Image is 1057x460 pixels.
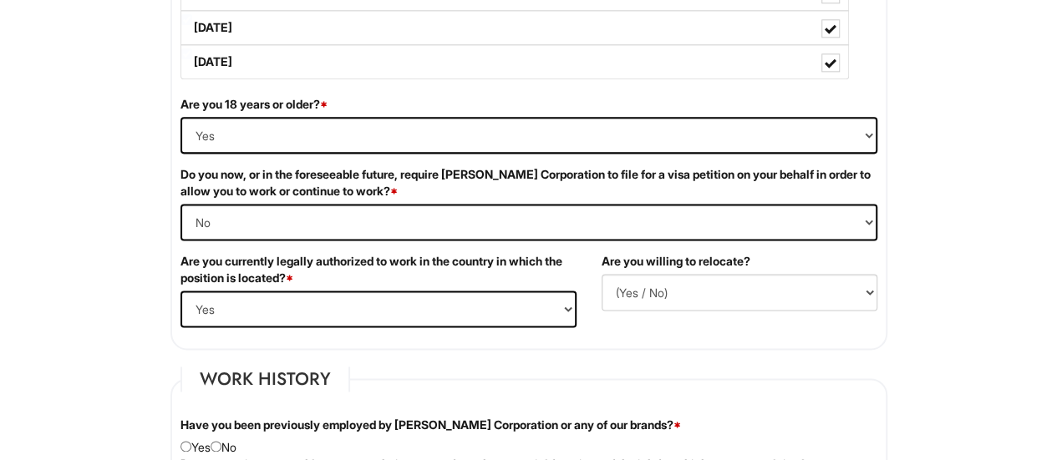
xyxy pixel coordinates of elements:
[180,417,681,433] label: Have you been previously employed by [PERSON_NAME] Corporation or any of our brands?
[180,253,577,286] label: Are you currently legally authorized to work in the country in which the position is located?
[180,204,877,240] select: (Yes / No)
[180,96,328,113] label: Are you 18 years or older?
[180,117,877,154] select: (Yes / No)
[180,166,877,200] label: Do you now, or in the foreseeable future, require [PERSON_NAME] Corporation to file for a visa pe...
[181,45,848,78] label: [DATE]
[602,274,877,311] select: (Yes / No)
[181,11,848,44] label: [DATE]
[602,253,750,270] label: Are you willing to relocate?
[168,417,890,456] div: Yes No
[180,291,577,327] select: (Yes / No)
[180,366,350,392] legend: Work History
